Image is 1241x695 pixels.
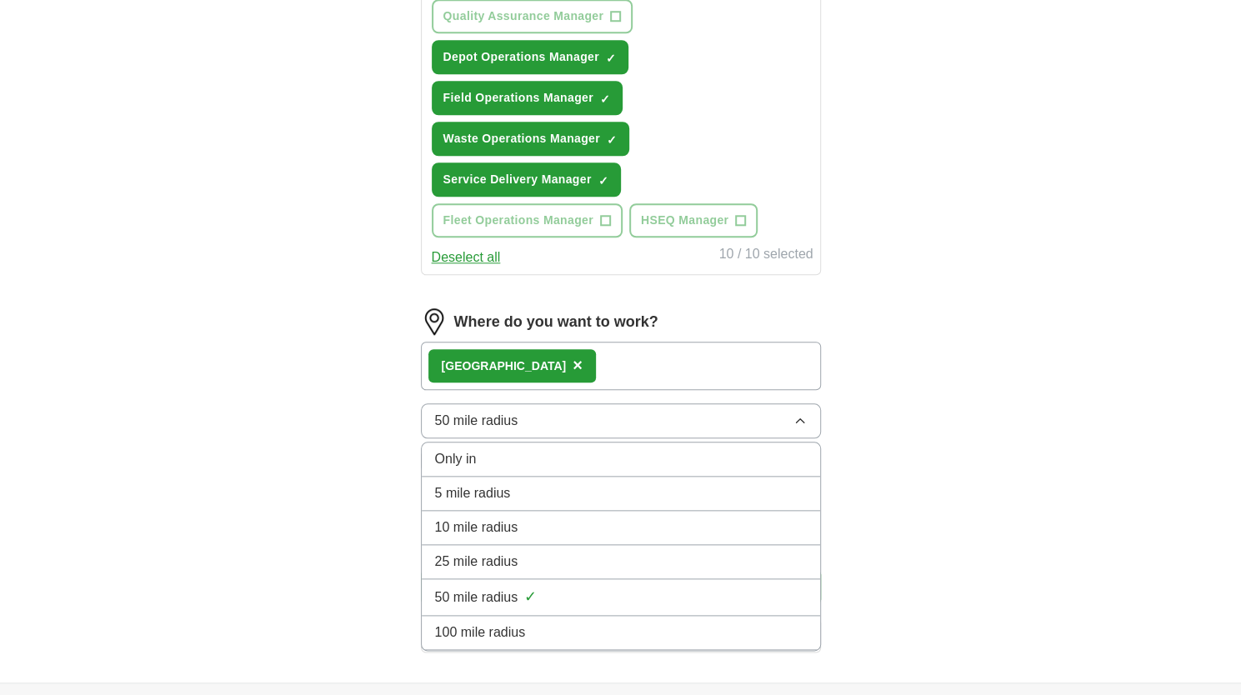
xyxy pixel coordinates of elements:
span: ✓ [600,92,610,106]
span: Quality Assurance Manager [443,7,604,25]
span: HSEQ Manager [641,212,728,229]
span: × [573,356,583,374]
span: ✓ [598,174,608,187]
span: ✓ [524,586,537,608]
span: 50 mile radius [435,411,518,431]
span: 100 mile radius [435,622,526,642]
button: Fleet Operations Manager [432,203,623,237]
button: Waste Operations Manager✓ [432,122,629,156]
button: × [573,353,583,378]
div: [GEOGRAPHIC_DATA] [442,357,567,375]
div: 10 / 10 selected [719,244,813,267]
span: 50 mile radius [435,587,518,607]
img: location.png [421,308,448,335]
button: Deselect all [432,247,501,267]
span: 5 mile radius [435,483,511,503]
button: Depot Operations Manager✓ [432,40,628,74]
span: Fleet Operations Manager [443,212,593,229]
span: 10 mile radius [435,517,518,537]
span: Only in [435,449,477,469]
button: HSEQ Manager [629,203,758,237]
label: Where do you want to work? [454,311,658,333]
button: Field Operations Manager✓ [432,81,623,115]
span: ✓ [606,52,616,65]
span: 25 mile radius [435,552,518,572]
span: Service Delivery Manager [443,171,592,188]
span: Waste Operations Manager [443,130,600,147]
button: Service Delivery Manager✓ [432,162,621,197]
button: 50 mile radius [421,403,821,438]
span: ✓ [607,133,617,147]
span: Field Operations Manager [443,89,593,107]
span: Depot Operations Manager [443,48,599,66]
